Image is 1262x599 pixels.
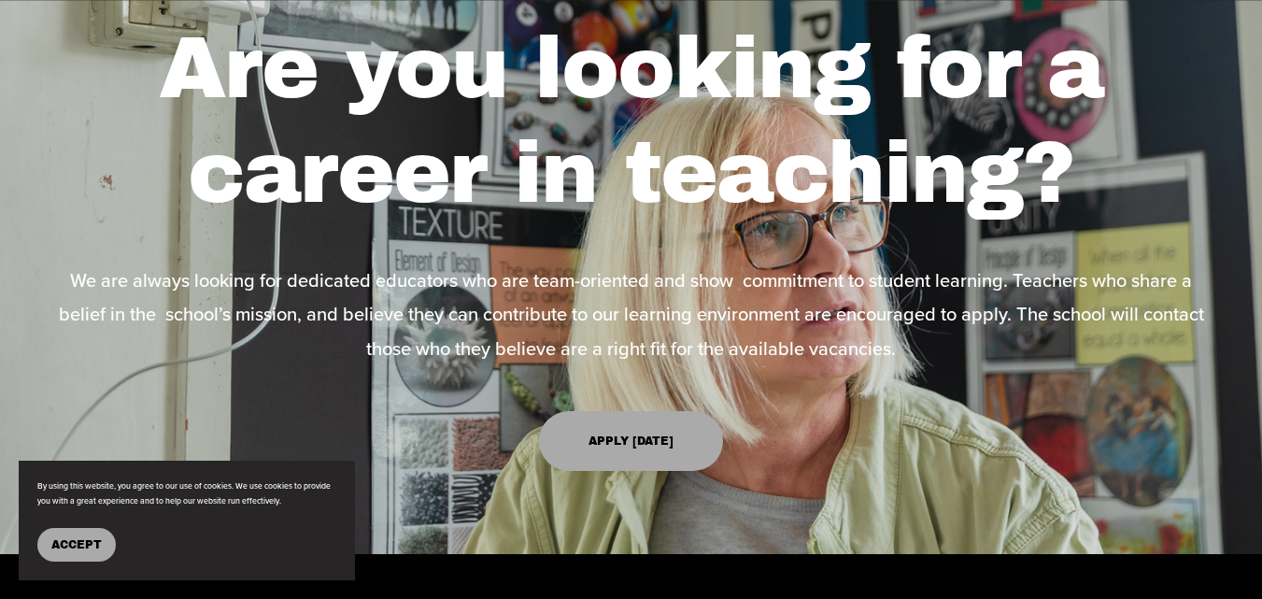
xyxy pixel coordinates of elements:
span: Accept [51,538,102,551]
p: We are always looking for dedicated educators who are team-oriented and show commitment to studen... [50,264,1212,365]
section: Cookie banner [19,461,355,580]
p: By using this website, you agree to our use of cookies. We use cookies to provide you with a grea... [37,479,336,509]
a: Apply [DATE] [539,411,724,471]
button: Accept [37,528,116,562]
h1: Are you looking for a career in teaching? [50,17,1212,225]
